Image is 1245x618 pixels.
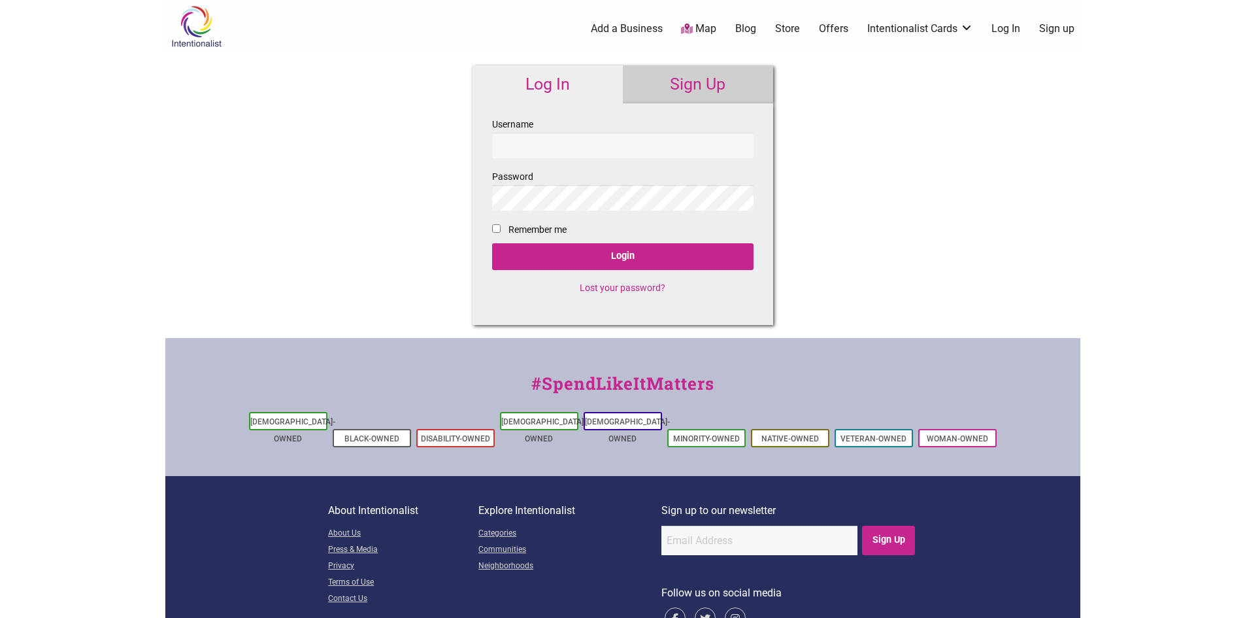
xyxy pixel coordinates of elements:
[473,65,623,103] a: Log In
[840,434,906,443] a: Veteran-Owned
[344,434,399,443] a: Black-Owned
[735,22,756,36] a: Blog
[492,169,754,211] label: Password
[661,526,857,555] input: Email Address
[585,417,670,443] a: [DEMOGRAPHIC_DATA]-Owned
[165,371,1080,409] div: #SpendLikeItMatters
[508,222,567,238] label: Remember me
[478,558,661,575] a: Neighborhoods
[661,502,917,519] p: Sign up to our newsletter
[1039,22,1074,36] a: Sign up
[492,243,754,270] input: Login
[165,5,227,48] img: Intentionalist
[580,283,665,293] a: Lost your password?
[328,575,478,591] a: Terms of Use
[927,434,988,443] a: Woman-Owned
[492,133,754,158] input: Username
[681,22,716,37] a: Map
[328,502,478,519] p: About Intentionalist
[501,417,586,443] a: [DEMOGRAPHIC_DATA]-Owned
[862,526,915,555] input: Sign Up
[328,542,478,558] a: Press & Media
[250,417,335,443] a: [DEMOGRAPHIC_DATA]-Owned
[478,526,661,542] a: Categories
[991,22,1020,36] a: Log In
[761,434,819,443] a: Native-Owned
[661,585,917,602] p: Follow us on social media
[492,185,754,211] input: Password
[673,434,740,443] a: Minority-Owned
[328,526,478,542] a: About Us
[478,542,661,558] a: Communities
[591,22,663,36] a: Add a Business
[819,22,848,36] a: Offers
[478,502,661,519] p: Explore Intentionalist
[328,558,478,575] a: Privacy
[328,591,478,608] a: Contact Us
[775,22,800,36] a: Store
[492,116,754,158] label: Username
[867,22,973,36] a: Intentionalist Cards
[421,434,490,443] a: Disability-Owned
[623,65,773,103] a: Sign Up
